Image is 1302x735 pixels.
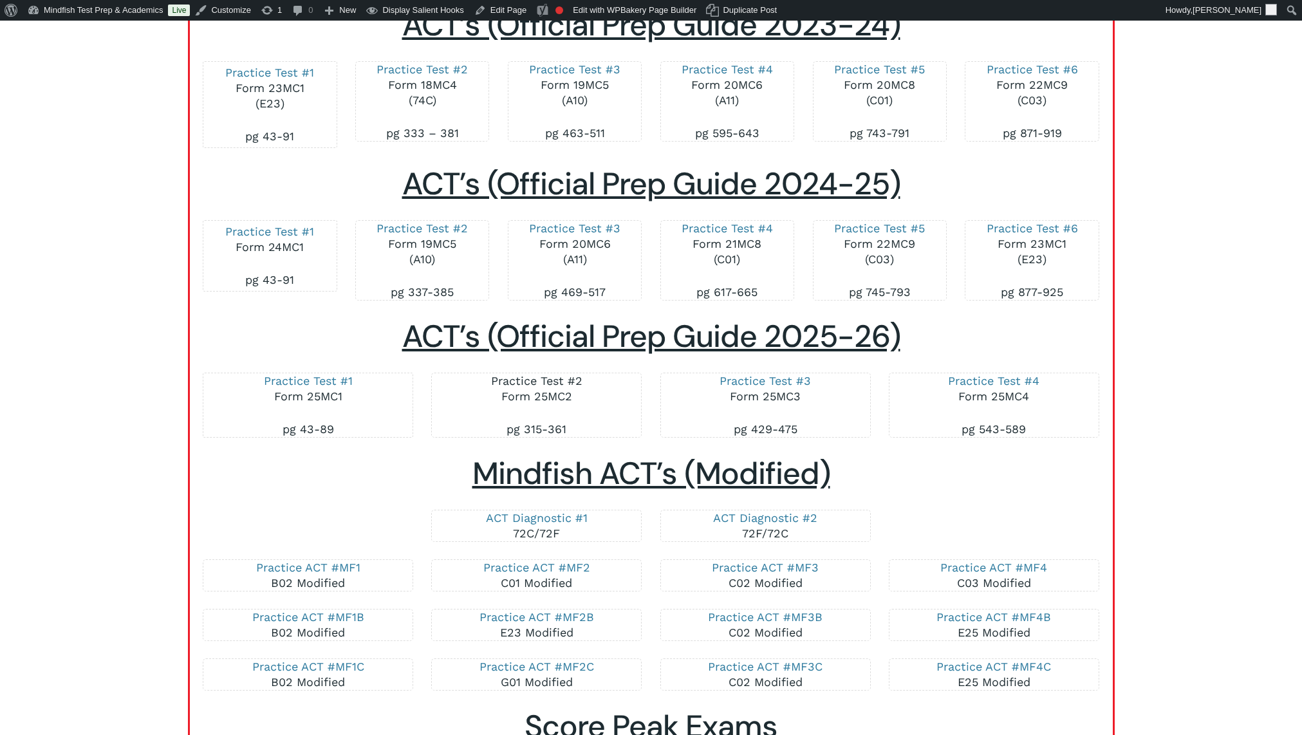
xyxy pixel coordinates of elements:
[377,221,468,235] a: Practice Test #2
[402,163,900,204] span: ACT’s (Official Prep Guide 2024-25)
[674,221,781,284] p: Form 21MC8 (C01)
[479,610,594,624] a: Practice ACT #MF2B
[940,561,1047,574] a: Practice ACT #MF4
[1217,650,1284,717] iframe: Chatbot
[445,510,628,541] p: 72C/72F
[216,224,323,272] p: Form 24MC1
[529,62,620,76] a: Practice Test #3
[902,422,1086,437] p: pg 543-589
[216,422,400,437] p: pg 43-89
[216,65,323,129] p: Form 23MC1 (E23)
[978,284,1085,300] p: pg 877-925
[712,561,819,574] a: Practice ACT #MF3
[252,660,364,673] a: Practice ACT #MF1C
[521,126,628,141] p: pg 463-511
[491,374,582,387] a: Practice Test #2
[826,62,933,126] p: Form 20MC8 (C01)
[682,221,773,235] a: Practice Test #4
[252,610,364,624] a: Practice ACT #MF1B
[168,5,190,16] a: Live
[834,221,925,235] a: Practice Test #5
[978,62,1085,126] p: Form 22MC9 (C03)
[674,126,781,141] p: pg 595-643
[402,5,900,45] span: ACT’s (Official Prep Guide 2023-24)
[902,560,1086,591] p: C03 Modified
[445,422,628,437] p: pg 315-361
[369,284,476,300] p: pg 337-385
[826,221,933,284] p: Form 22MC9 (C03)
[902,373,1086,422] p: Form 25MC4
[216,129,323,144] p: pg 43-91
[216,560,400,591] p: B02 Modified
[1193,5,1261,15] span: [PERSON_NAME]
[521,221,628,284] p: Form 20MC6 (A11)
[369,126,476,141] p: pg 333 – 381
[936,660,1051,673] a: Practice ACT #MF4C
[369,62,476,126] p: Form 18MC4 (74C)
[445,373,628,422] p: Form 25MC2
[256,561,360,574] a: Practice ACT #MF1
[713,511,817,525] a: ACT Diagnostic #2
[826,126,933,141] p: pg 743-791
[521,62,628,126] p: Form 19MC5 (A10)
[674,284,781,300] p: pg 617-665
[720,374,811,387] a: Practice Test #3
[674,373,857,422] p: Form 25MC3
[834,62,925,76] a: Practice Test #5
[902,659,1086,690] p: E25 Modified
[936,610,1051,624] a: Practice ACT #MF4B
[225,66,314,79] a: Practice Test #1
[674,510,857,541] p: 72F/72C
[369,221,476,284] p: Form 19MC5 (A10)
[682,62,773,76] a: Practice Test #4
[978,126,1085,141] p: pg 871-919
[902,609,1086,640] p: E25 Modified
[708,610,823,624] a: Practice ACT #MF3B
[445,659,628,690] p: G01 Modified
[483,561,590,574] a: Practice ACT #MF2
[826,284,933,300] p: pg 745-793
[978,221,1085,284] p: Form 23MC1 (E23)
[674,609,857,640] p: C02 Modified
[225,225,314,238] a: Practice Test #1
[521,284,628,300] p: pg 469-517
[216,272,323,288] p: pg 43-91
[216,373,400,422] p: Form 25MC1
[987,221,1078,235] a: Practice Test #6
[708,660,823,673] a: Practice ACT #MF3C
[555,6,563,14] div: Focus keyphrase not set
[402,316,900,357] span: ACT’s (Official Prep Guide 2025-26)
[264,374,353,387] a: Practice Test #1
[674,560,857,591] p: C02 Modified
[472,453,830,494] span: Mindfish ACT’s (Modified)
[987,62,1078,76] a: Practice Test #6
[948,374,1039,387] a: Practice Test #4
[216,659,400,690] p: B02 Modified
[674,659,857,690] p: C02 Modified
[674,422,857,437] p: pg 429-475
[479,660,594,673] a: Practice ACT #MF2C
[445,609,628,640] p: E23 Modified
[377,62,468,76] a: Practice Test #2
[486,511,588,525] a: ACT Diagnostic #1
[445,560,628,591] p: C01 Modified
[674,62,781,126] p: Form 20MC6 (A11)
[216,609,400,640] p: B02 Modified
[529,221,620,235] a: Practice Test #3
